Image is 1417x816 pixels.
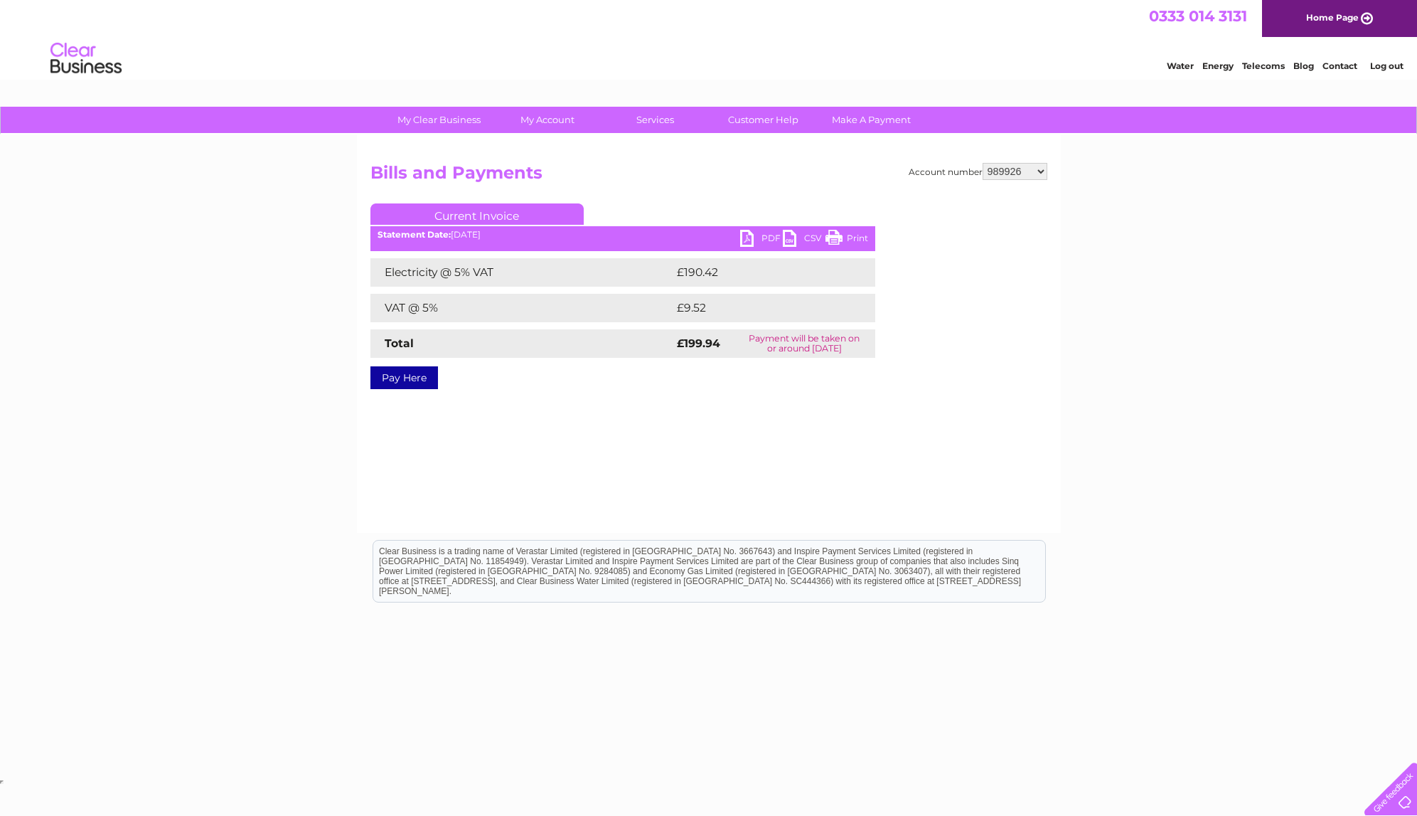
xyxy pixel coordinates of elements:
[378,229,451,240] b: Statement Date:
[1242,60,1285,71] a: Telecoms
[370,163,1047,190] h2: Bills and Payments
[1322,60,1357,71] a: Contact
[677,337,720,350] strong: £199.94
[385,337,414,350] strong: Total
[488,107,606,133] a: My Account
[1202,60,1234,71] a: Energy
[370,258,673,287] td: Electricity @ 5% VAT
[597,107,714,133] a: Services
[740,230,783,250] a: PDF
[50,37,122,80] img: logo.png
[1293,60,1314,71] a: Blog
[705,107,822,133] a: Customer Help
[370,230,875,240] div: [DATE]
[813,107,930,133] a: Make A Payment
[734,329,875,358] td: Payment will be taken on or around [DATE]
[783,230,825,250] a: CSV
[1149,7,1247,25] a: 0333 014 3131
[373,8,1045,69] div: Clear Business is a trading name of Verastar Limited (registered in [GEOGRAPHIC_DATA] No. 3667643...
[673,258,850,287] td: £190.42
[370,366,438,389] a: Pay Here
[370,203,584,225] a: Current Invoice
[370,294,673,322] td: VAT @ 5%
[673,294,842,322] td: £9.52
[1167,60,1194,71] a: Water
[380,107,498,133] a: My Clear Business
[825,230,868,250] a: Print
[909,163,1047,180] div: Account number
[1370,60,1403,71] a: Log out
